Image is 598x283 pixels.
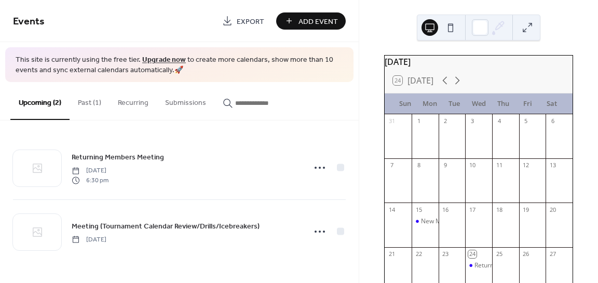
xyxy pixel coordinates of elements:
[549,206,556,213] div: 20
[13,11,45,32] span: Events
[237,16,264,27] span: Export
[522,206,530,213] div: 19
[157,82,214,119] button: Submissions
[468,117,476,125] div: 3
[72,220,260,232] a: Meeting (Tournament Calendar Review/Drills/Icebreakers)
[10,82,70,120] button: Upcoming (2)
[442,117,450,125] div: 2
[72,221,260,232] span: Meeting (Tournament Calendar Review/Drills/Icebreakers)
[467,93,491,114] div: Wed
[522,117,530,125] div: 5
[388,117,396,125] div: 31
[214,12,272,30] a: Export
[385,56,573,68] div: [DATE]
[465,261,492,270] div: Returning Members Meeting
[495,161,503,169] div: 11
[495,250,503,258] div: 25
[442,161,450,169] div: 9
[522,161,530,169] div: 12
[468,206,476,213] div: 17
[495,117,503,125] div: 4
[549,161,556,169] div: 13
[415,250,423,258] div: 22
[491,93,515,114] div: Thu
[388,161,396,169] div: 7
[72,166,108,176] span: [DATE]
[515,93,540,114] div: Fri
[417,93,442,114] div: Mon
[393,93,417,114] div: Sun
[16,55,343,75] span: This site is currently using the free tier. to create more calendars, show more than 10 events an...
[388,206,396,213] div: 14
[110,82,157,119] button: Recurring
[276,12,346,30] button: Add Event
[388,250,396,258] div: 21
[72,151,164,163] a: Returning Members Meeting
[72,235,106,244] span: [DATE]
[415,161,423,169] div: 8
[495,206,503,213] div: 18
[415,117,423,125] div: 1
[142,53,186,67] a: Upgrade now
[442,206,450,213] div: 16
[468,161,476,169] div: 10
[72,152,164,163] span: Returning Members Meeting
[442,93,466,114] div: Tue
[549,250,556,258] div: 27
[540,93,564,114] div: Sat
[70,82,110,119] button: Past (1)
[522,250,530,258] div: 26
[474,261,558,270] div: Returning Members Meeting
[298,16,338,27] span: Add Event
[442,250,450,258] div: 23
[549,117,556,125] div: 6
[421,217,540,226] div: New Members Introductory Club Meeting
[412,217,439,226] div: New Members Introductory Club Meeting
[468,250,476,258] div: 24
[415,206,423,213] div: 15
[72,176,108,185] span: 6:30 pm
